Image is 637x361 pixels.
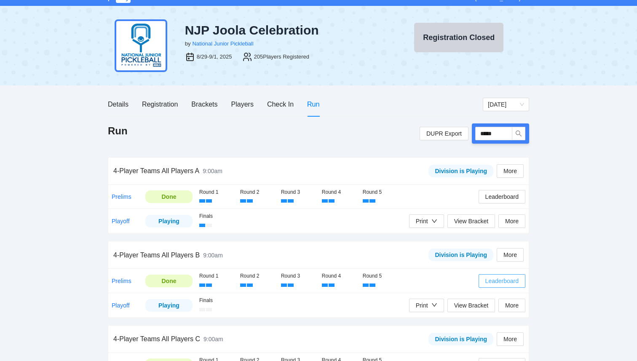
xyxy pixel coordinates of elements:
button: search [512,127,525,140]
div: Registration [142,99,178,110]
button: Leaderboard [479,190,525,203]
span: 9:00am [203,336,223,342]
div: Print [416,301,428,310]
div: Done [152,192,186,201]
div: Done [152,276,186,286]
span: 4-Player Teams All Players B [113,251,200,259]
span: More [505,301,519,310]
div: Division is Playing [435,166,487,176]
span: Monday [488,98,524,111]
div: 8/29-9/1, 2025 [197,53,232,61]
a: Prelims [112,278,131,284]
span: search [512,130,525,137]
div: Round 4 [322,188,356,196]
span: More [505,217,519,226]
a: Playoff [112,302,130,309]
button: Registration Closed [414,23,503,52]
div: Division is Playing [435,334,487,344]
span: 4-Player Teams All Players A [113,167,199,174]
a: National Junior Pickleball [192,40,253,47]
span: DUPR Export [426,127,462,140]
a: Playoff [112,218,130,225]
a: Prelims [112,193,131,200]
span: Leaderboard [485,192,519,201]
span: More [503,166,517,176]
div: Round 2 [240,188,274,196]
button: More [497,164,524,178]
div: Round 5 [363,272,397,280]
div: Round 1 [199,188,233,196]
div: NJP Joola Celebration [185,23,382,38]
div: Round 5 [363,188,397,196]
span: More [503,250,517,259]
div: Playing [152,301,186,310]
div: Playing [152,217,186,226]
span: down [431,302,437,308]
button: Leaderboard [479,274,525,288]
span: Leaderboard [485,276,519,286]
h1: Run [108,124,128,138]
div: Details [108,99,128,110]
button: More [497,248,524,262]
div: 205 Players Registered [254,53,310,61]
span: More [503,334,517,344]
div: Run [307,99,319,110]
span: View Bracket [454,301,488,310]
div: by [185,40,191,48]
div: Round 1 [199,272,233,280]
span: 9:00am [203,252,223,259]
div: Round 2 [240,272,274,280]
button: Print [409,214,444,228]
button: More [497,332,524,346]
div: Division is Playing [435,250,487,259]
div: Round 3 [281,272,315,280]
div: Print [416,217,428,226]
button: Print [409,299,444,312]
div: Finals [199,212,223,220]
div: Brackets [191,99,217,110]
span: 4-Player Teams All Players C [113,335,200,342]
button: More [498,214,525,228]
span: View Bracket [454,217,488,226]
div: Check In [267,99,294,110]
img: njp-logo2.png [115,19,167,72]
div: Round 4 [322,272,356,280]
button: View Bracket [447,299,495,312]
span: down [431,218,437,224]
span: 9:00am [203,168,222,174]
a: DUPR Export [420,127,468,140]
div: Players [231,99,254,110]
button: More [498,299,525,312]
div: Round 3 [281,188,315,196]
div: Finals [199,297,223,305]
button: View Bracket [447,214,495,228]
